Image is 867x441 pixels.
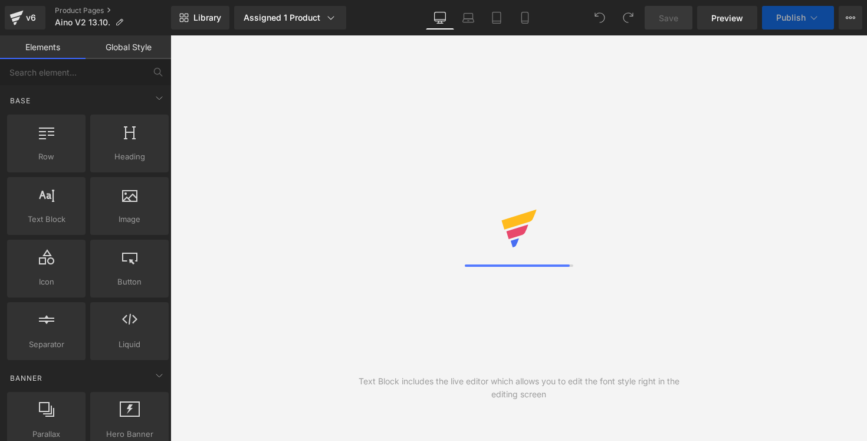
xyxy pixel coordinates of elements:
span: Heading [94,151,165,163]
div: v6 [24,10,38,25]
a: Global Style [86,35,171,59]
a: v6 [5,6,45,30]
div: Text Block includes the live editor which allows you to edit the font style right in the editing ... [344,375,693,401]
a: Product Pages [55,6,171,15]
span: Save [659,12,678,24]
div: Assigned 1 Product [244,12,337,24]
span: Library [193,12,221,23]
a: Preview [697,6,757,30]
span: Aino V2 13.10. [55,18,110,27]
a: Laptop [454,6,482,30]
a: Desktop [426,6,454,30]
span: Base [9,95,32,106]
span: Liquid [94,338,165,351]
button: Publish [762,6,834,30]
span: Banner [9,373,44,384]
span: Row [11,151,82,163]
span: Hero Banner [94,428,165,440]
a: New Library [171,6,229,30]
button: Redo [616,6,640,30]
button: Undo [588,6,612,30]
span: Parallax [11,428,82,440]
a: Tablet [482,6,511,30]
span: Text Block [11,213,82,226]
span: Preview [711,12,743,24]
button: More [839,6,862,30]
span: Image [94,213,165,226]
a: Mobile [511,6,539,30]
span: Publish [776,13,806,22]
span: Icon [11,276,82,288]
span: Button [94,276,165,288]
span: Separator [11,338,82,351]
